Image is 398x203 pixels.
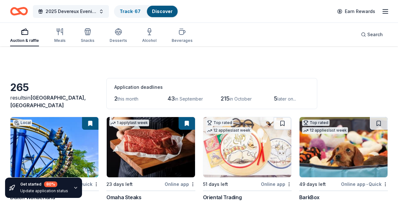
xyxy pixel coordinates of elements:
[277,96,296,101] span: later on...
[299,180,326,188] div: 49 days left
[46,8,96,15] span: 2025 Devereux Evening of Hope
[109,120,149,126] div: 1 apply last week
[10,38,39,43] div: Auction & raffle
[203,117,291,177] img: Image for Oriental Trading
[367,31,383,38] span: Search
[10,95,86,108] span: [GEOGRAPHIC_DATA], [GEOGRAPHIC_DATA]
[299,193,319,201] div: BarkBox
[142,38,156,43] div: Alcohol
[114,95,117,102] span: 2
[10,94,99,109] div: results
[356,28,388,41] button: Search
[10,4,28,19] a: Home
[10,25,39,46] button: Auction & raffle
[107,117,195,177] img: Image for Omaha Steaks
[81,38,94,43] div: Snacks
[114,5,178,18] button: Track· 67Discover
[165,180,195,188] div: Online app
[13,120,32,126] div: Local
[110,38,127,43] div: Desserts
[10,117,98,177] img: Image for Dutch Wonderland
[20,181,68,187] div: Get started
[302,127,348,134] div: 12 applies last week
[114,83,309,91] div: Application deadlines
[206,120,233,126] div: Top rated
[333,6,379,17] a: Earn Rewards
[117,96,138,101] span: this month
[341,180,388,188] div: Online app Quick
[81,25,94,46] button: Snacks
[203,180,228,188] div: 51 days left
[142,25,156,46] button: Alcohol
[206,127,252,134] div: 12 applies last week
[10,95,86,108] span: in
[20,188,68,193] div: Update application status
[54,25,66,46] button: Meals
[221,95,230,102] span: 215
[167,95,175,102] span: 43
[274,95,277,102] span: 5
[152,9,173,14] a: Discover
[172,25,193,46] button: Beverages
[106,180,133,188] div: 23 days left
[106,193,141,201] div: Omaha Steaks
[261,180,292,188] div: Online app
[120,9,141,14] a: Track· 67
[54,38,66,43] div: Meals
[300,117,388,177] img: Image for BarkBox
[175,96,203,101] span: in September
[110,25,127,46] button: Desserts
[230,96,252,101] span: in October
[172,38,193,43] div: Beverages
[302,120,330,126] div: Top rated
[366,182,368,187] span: •
[33,5,109,18] button: 2025 Devereux Evening of Hope
[203,193,242,201] div: Oriental Trading
[10,81,99,94] div: 265
[44,181,57,187] div: 80 %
